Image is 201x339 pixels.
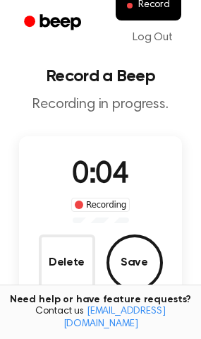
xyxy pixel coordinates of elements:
[118,20,187,54] a: Log Out
[39,234,95,291] button: Delete Audio Record
[106,234,163,291] button: Save Audio Record
[11,68,190,85] h1: Record a Beep
[71,198,130,212] div: Recording
[11,96,190,114] p: Recording in progress.
[8,306,193,331] span: Contact us
[63,307,166,329] a: [EMAIL_ADDRESS][DOMAIN_NAME]
[14,9,94,37] a: Beep
[72,160,128,190] span: 0:04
